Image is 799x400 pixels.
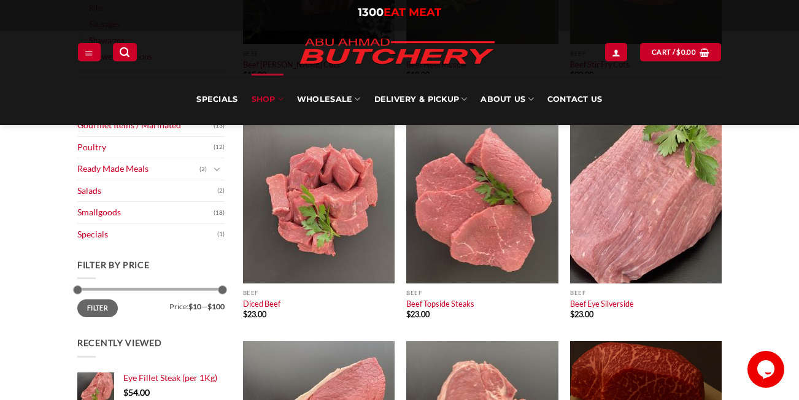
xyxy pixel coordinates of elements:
span: $ [123,387,128,398]
bdi: 23.00 [406,309,430,319]
span: $ [243,309,247,319]
a: Eye Fillet Steak (per 1Kg) [123,372,225,383]
span: $ [676,47,681,58]
a: Contact Us [547,74,603,125]
a: Ready Made Meals [77,158,199,180]
span: 1300 [358,6,384,19]
p: Beef [406,290,558,296]
a: Specials [77,224,217,245]
button: Toggle [210,163,225,176]
p: Beef [570,290,722,296]
span: (13) [214,117,225,135]
bdi: 54.00 [123,387,150,398]
a: Menu [78,43,100,61]
bdi: 23.00 [570,309,593,319]
bdi: 0.00 [676,48,696,56]
button: Filter [77,299,118,317]
span: $ [406,309,411,319]
span: (1) [217,225,225,244]
a: Smallgoods [77,202,214,223]
a: Specials [196,74,237,125]
span: (2) [199,160,207,179]
a: SHOP [252,74,284,125]
a: About Us [481,74,533,125]
span: $ [570,309,574,319]
bdi: 23.00 [243,309,266,319]
a: Gourmet Items / Marinated [77,115,214,136]
a: View cart [640,43,721,61]
span: Eye Fillet Steak (per 1Kg) [123,372,217,383]
span: EAT MEAT [384,6,441,19]
a: Login [605,43,627,61]
img: Diced Beef [243,102,395,283]
span: Filter by price [77,260,150,270]
span: (12) [214,138,225,156]
a: 1300EAT MEAT [358,6,441,19]
a: Salads [77,180,217,202]
a: Poultry [77,137,214,158]
span: $100 [207,302,225,311]
p: Beef [243,290,395,296]
a: Beef Topside Steaks [406,299,474,309]
img: Beef Eye Silverside [570,102,722,283]
iframe: chat widget [747,351,787,388]
a: Diced Beef [243,299,280,309]
img: Abu Ahmad Butchery [290,31,504,74]
span: Recently Viewed [77,337,162,348]
img: Beef Topside Steaks [406,102,558,283]
a: Search [113,43,136,61]
div: Price: — [77,299,225,310]
a: Wholesale [297,74,361,125]
a: Delivery & Pickup [374,74,468,125]
a: Beef Eye Silverside [570,299,634,309]
span: $10 [188,302,201,311]
span: (2) [217,182,225,200]
span: (18) [214,204,225,222]
span: Cart / [652,47,696,58]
